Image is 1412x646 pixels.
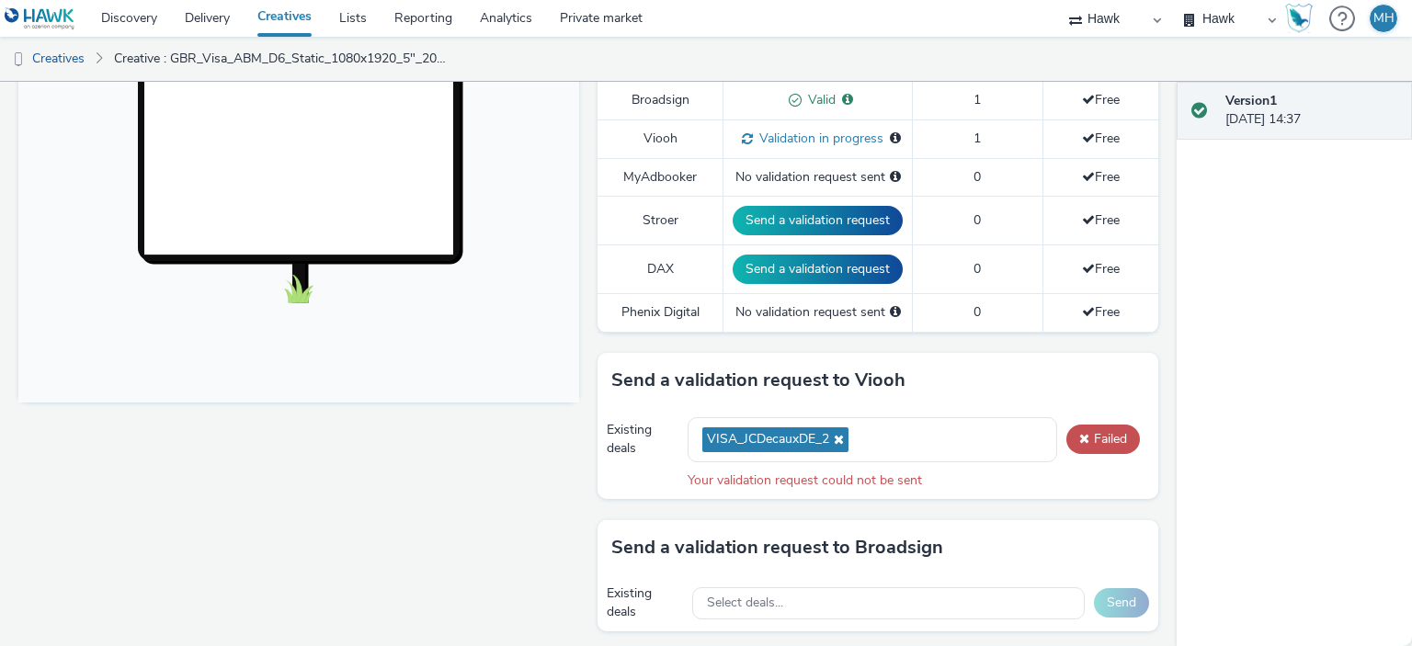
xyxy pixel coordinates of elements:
[974,130,981,147] span: 1
[611,534,943,561] h3: Send a validation request to Broadsign
[688,471,1149,490] div: Your validation request could not be sent
[1082,260,1120,278] span: Free
[607,584,683,622] div: Existing deals
[1082,303,1120,321] span: Free
[1225,92,1397,130] div: [DATE] 14:37
[753,130,883,147] span: Validation in progress
[1285,4,1320,33] a: Hawk Academy
[974,168,981,186] span: 0
[607,421,678,459] div: Existing deals
[974,91,981,108] span: 1
[598,196,723,244] td: Stroer
[974,211,981,229] span: 0
[5,7,75,30] img: undefined Logo
[598,245,723,294] td: DAX
[974,260,981,278] span: 0
[9,51,28,69] img: dooh
[1082,130,1120,147] span: Free
[707,432,829,448] span: VISA_JCDecauxDE_2
[1082,168,1120,186] span: Free
[598,119,723,158] td: Viooh
[1285,4,1313,33] img: Hawk Academy
[1225,92,1277,109] strong: Version 1
[802,91,836,108] span: Valid
[1066,425,1140,454] button: Failed
[1373,5,1395,32] div: MH
[598,158,723,196] td: MyAdbooker
[733,168,903,187] div: No validation request sent
[105,37,458,81] a: Creative : GBR_Visa_ABM_D6_Static_1080x1920_5"_20250808 ; EMEA_RetailBank_QR
[598,294,723,332] td: Phenix Digital
[733,206,903,235] button: Send a validation request
[890,303,901,322] div: Please select a deal below and click on Send to send a validation request to Phenix Digital.
[1094,588,1149,618] button: Send
[974,303,981,321] span: 0
[733,255,903,284] button: Send a validation request
[707,595,783,611] span: Select deals...
[1082,211,1120,229] span: Free
[733,303,903,322] div: No validation request sent
[890,168,901,187] div: Please select a deal below and click on Send to send a validation request to MyAdbooker.
[1082,91,1120,108] span: Free
[611,367,905,394] h3: Send a validation request to Viooh
[598,81,723,119] td: Broadsign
